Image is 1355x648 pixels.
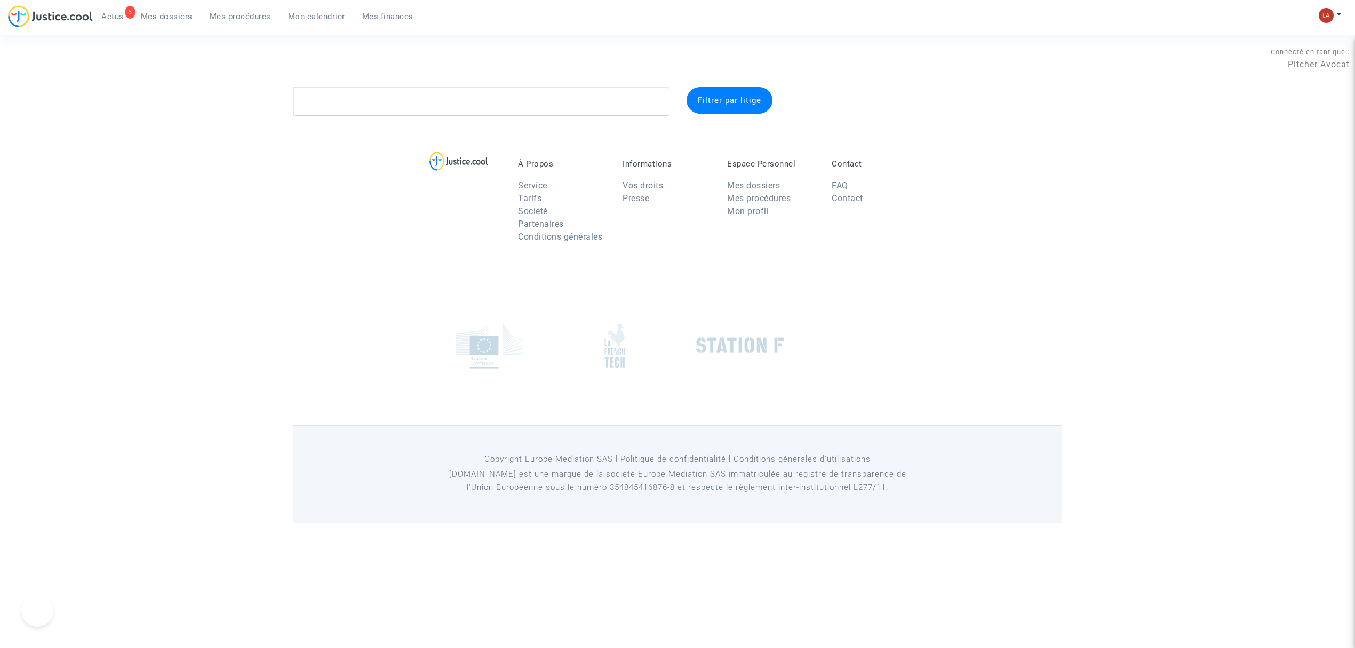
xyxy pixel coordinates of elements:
span: Actus [101,12,124,21]
a: Service [518,180,547,191]
a: Mes dossiers [132,9,201,25]
a: Vos droits [623,180,663,191]
a: Mes finances [354,9,422,25]
p: Contact [832,159,920,169]
img: french_tech.png [604,323,625,368]
a: Mes procédures [727,193,791,203]
img: logo-lg.svg [429,152,489,171]
a: Mes dossiers [727,180,780,191]
span: Connecté en tant que : [1271,48,1350,56]
span: Filtrer par litige [698,96,761,105]
span: Mes dossiers [141,12,193,21]
a: Presse [623,193,649,203]
iframe: Help Scout Beacon - Open [21,595,53,627]
img: europe_commision.png [456,322,523,369]
a: 5Actus [93,9,132,25]
a: Société [518,206,548,216]
p: [DOMAIN_NAME] est une marque de la société Europe Mediation SAS immatriculée au registre de tr... [435,468,921,494]
img: jc-logo.svg [8,5,93,27]
div: 5 [125,6,135,19]
span: Mes procédures [210,12,271,21]
a: Mon profil [727,206,769,216]
a: Partenaires [518,219,564,229]
img: stationf.png [696,337,784,353]
a: Mes procédures [201,9,280,25]
a: Tarifs [518,193,541,203]
a: Contact [832,193,863,203]
p: Copyright Europe Mediation SAS l Politique de confidentialité l Conditions générales d’utilisa... [435,453,921,466]
span: Mon calendrier [288,12,345,21]
p: Informations [623,159,711,169]
p: À Propos [518,159,607,169]
a: Conditions générales [518,232,602,242]
img: 3f9b7d9779f7b0ffc2b90d026f0682a9 [1319,8,1334,23]
a: FAQ [832,180,848,191]
span: Mes finances [362,12,413,21]
a: Mon calendrier [280,9,354,25]
p: Espace Personnel [727,159,816,169]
